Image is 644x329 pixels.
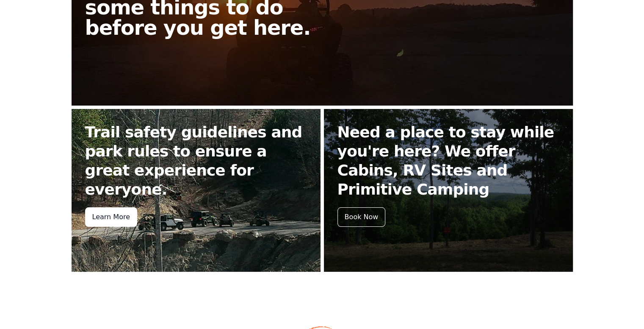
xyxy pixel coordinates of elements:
[85,207,137,227] div: Learn More
[337,123,559,199] h2: Need a place to stay while you're here? We offer Cabins, RV Sites and Primitive Camping
[85,123,307,199] h2: Trail safety guidelines and park rules to ensure a great experience for everyone.
[72,109,321,272] a: Trail safety guidelines and park rules to ensure a great experience for everyone. Learn More
[324,109,573,272] a: Need a place to stay while you're here? We offer Cabins, RV Sites and Primitive Camping Book Now
[337,207,386,227] div: Book Now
